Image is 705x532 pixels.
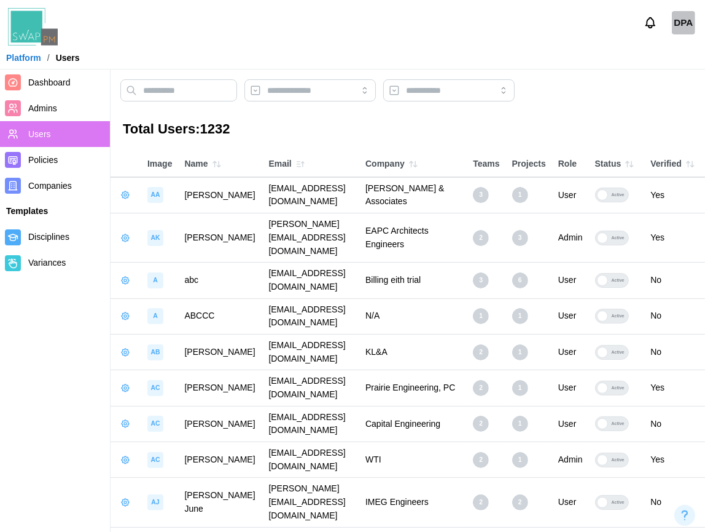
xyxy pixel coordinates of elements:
[359,213,467,263] td: EAPC Architects Engineers
[262,213,359,263] td: [PERSON_NAME][EMAIL_ADDRESS][DOMAIN_NAME]
[147,308,163,324] div: image
[268,156,353,173] div: Email
[262,263,359,298] td: [EMAIL_ADDRESS][DOMAIN_NAME]
[147,494,163,510] div: image
[56,54,80,62] div: Users
[28,77,71,87] span: Dashboard
[28,258,66,268] span: Variances
[359,478,467,527] td: IMEG Engineers
[558,381,583,395] div: User
[608,417,628,431] div: Active
[184,156,256,173] div: Name
[558,496,583,509] div: User
[512,157,546,171] div: Projects
[359,406,467,442] td: Capital Engineering
[512,344,528,360] div: 1
[473,187,489,203] div: 3
[644,177,705,213] td: Yes
[512,416,528,432] div: 1
[672,11,695,34] a: Daud Platform admin
[512,272,528,288] div: 6
[262,334,359,370] td: [EMAIL_ADDRESS][DOMAIN_NAME]
[558,189,583,202] div: User
[359,177,467,213] td: [PERSON_NAME] & Associates
[608,309,628,323] div: Active
[359,442,467,478] td: WTI
[28,103,57,113] span: Admins
[147,230,163,246] div: image
[608,496,628,509] div: Active
[473,452,489,468] div: 2
[359,263,467,298] td: Billing eith trial
[28,181,72,191] span: Companies
[8,8,58,46] img: Swap PM Logo
[644,478,705,527] td: No
[644,442,705,478] td: Yes
[184,381,256,395] div: [PERSON_NAME]
[28,155,58,165] span: Policies
[147,416,163,432] div: image
[644,406,705,442] td: No
[262,177,359,213] td: [EMAIL_ADDRESS][DOMAIN_NAME]
[608,274,628,287] div: Active
[184,418,256,431] div: [PERSON_NAME]
[262,442,359,478] td: [EMAIL_ADDRESS][DOMAIN_NAME]
[473,416,489,432] div: 2
[608,346,628,359] div: Active
[473,308,489,324] div: 1
[595,156,639,173] div: Status
[644,213,705,263] td: Yes
[28,129,51,139] span: Users
[512,494,528,510] div: 2
[644,334,705,370] td: No
[473,494,489,510] div: 2
[473,272,489,288] div: 3
[512,452,528,468] div: 1
[512,380,528,396] div: 1
[359,298,467,334] td: N/A
[512,230,528,246] div: 3
[147,187,163,203] div: image
[262,406,359,442] td: [EMAIL_ADDRESS][DOMAIN_NAME]
[147,344,163,360] div: image
[147,157,172,171] div: Image
[123,120,693,139] h3: Total Users: 1232
[473,230,489,246] div: 2
[184,453,256,467] div: [PERSON_NAME]
[558,231,583,245] div: Admin
[512,308,528,324] div: 1
[650,156,699,173] div: Verified
[644,263,705,298] td: No
[473,157,499,171] div: Teams
[608,231,628,245] div: Active
[608,188,628,202] div: Active
[644,370,705,406] td: Yes
[262,478,359,527] td: [PERSON_NAME][EMAIL_ADDRESS][DOMAIN_NAME]
[28,232,69,242] span: Disciplines
[262,370,359,406] td: [EMAIL_ADDRESS][DOMAIN_NAME]
[184,231,256,245] div: [PERSON_NAME]
[359,334,467,370] td: KL&A
[558,157,583,171] div: Role
[558,346,583,359] div: User
[558,418,583,431] div: User
[6,54,41,62] a: Platform
[47,54,50,62] div: /
[147,452,163,468] div: image
[184,309,256,323] div: ABCCC
[184,489,256,515] div: [PERSON_NAME] June
[558,274,583,287] div: User
[640,12,661,33] button: Notifications
[262,298,359,334] td: [EMAIL_ADDRESS][DOMAIN_NAME]
[558,453,583,467] div: Admin
[147,380,163,396] div: image
[6,205,104,218] div: Templates
[473,380,489,396] div: 2
[184,274,256,287] div: abc
[608,453,628,467] div: Active
[672,11,695,34] div: DPA
[359,370,467,406] td: Prairie Engineering, PC
[365,156,461,173] div: Company
[147,272,163,288] div: image
[184,189,256,202] div: [PERSON_NAME]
